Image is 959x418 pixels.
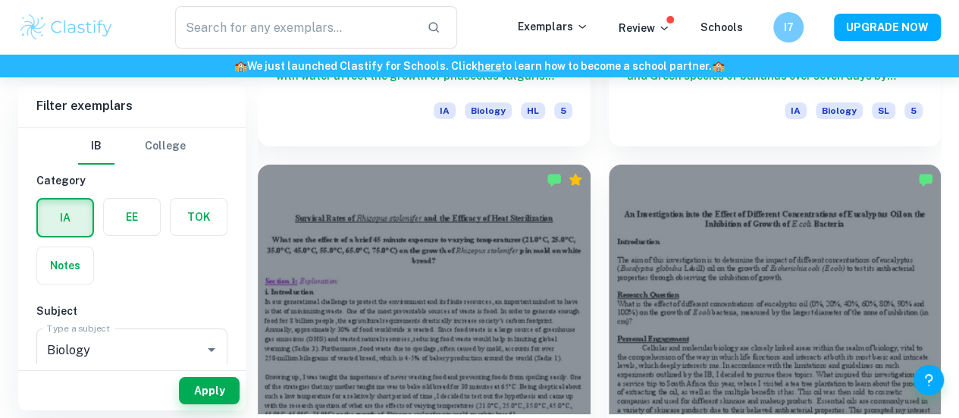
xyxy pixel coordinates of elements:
button: Help and Feedback [914,365,944,395]
label: Type a subject [47,322,110,335]
h6: Category [36,172,227,189]
img: Clastify logo [18,12,114,42]
input: Search for any exemplars... [175,6,415,49]
button: College [145,128,186,165]
img: Marked [918,172,933,187]
span: Biology [816,102,863,119]
button: I7 [773,12,804,42]
span: Biology [465,102,512,119]
h6: Subject [36,303,227,319]
button: UPGRADE NOW [834,14,941,41]
span: HL [521,102,545,119]
button: IB [78,128,114,165]
button: IA [38,200,92,236]
button: Open [201,339,222,360]
button: Notes [37,247,93,284]
button: TOK [171,199,227,235]
span: 5 [554,102,572,119]
h6: We just launched Clastify for Schools. Click to learn how to become a school partner. [3,58,956,74]
h6: Filter exemplars [18,85,246,127]
a: here [478,60,501,72]
span: 🏫 [234,60,247,72]
div: Premium [568,172,583,187]
span: IA [785,102,807,119]
span: IA [434,102,456,119]
img: Marked [547,172,562,187]
span: SL [872,102,895,119]
span: 🏫 [712,60,725,72]
button: EE [104,199,160,235]
a: Schools [700,21,743,33]
span: 5 [904,102,923,119]
div: Filter type choice [78,128,186,165]
h6: I7 [780,19,798,36]
p: Exemplars [518,18,588,35]
p: Review [619,20,670,36]
button: Apply [179,377,240,404]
